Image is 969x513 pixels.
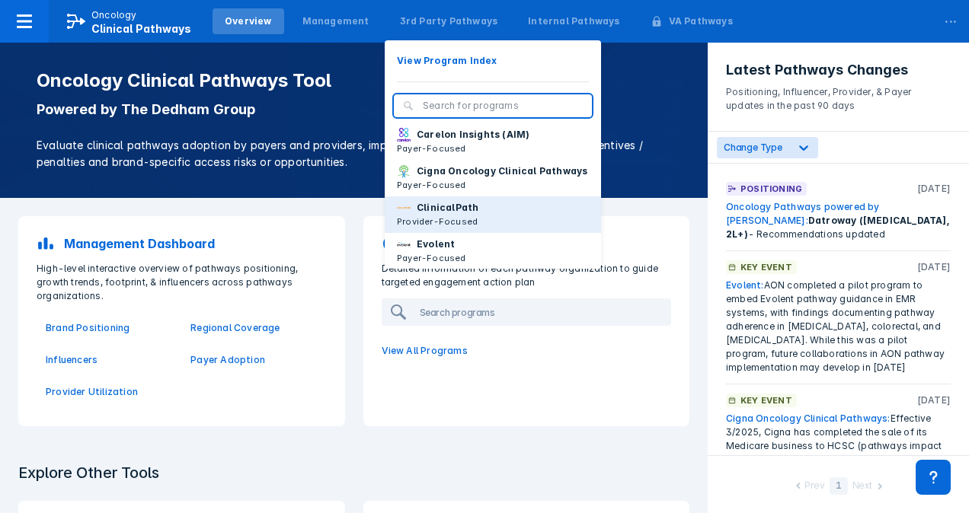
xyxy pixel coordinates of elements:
[37,137,671,170] p: Evaluate clinical pathways adoption by payers and providers, implementation sophistication, finan...
[190,321,317,335] a: Regional Coverage
[64,234,215,253] p: Management Dashboard
[397,54,497,68] p: View Program Index
[417,201,478,215] p: ClinicalPath
[726,412,951,467] div: Effective 3/2025, Cigna has completed the sale of its Medicare business to HCSC (pathways impact ...
[397,201,411,215] img: via-oncology.png
[397,215,478,228] p: Provider-Focused
[190,353,317,367] a: Payer Adoption
[373,262,681,289] p: Detailed information of each pathway organization to guide targeted engagement action plan
[726,413,891,424] a: Cigna Oncology Clinical Pathways:
[397,251,466,265] p: Payer-Focused
[37,70,671,91] h1: Oncology Clinical Pathways Tool
[46,321,172,335] a: Brand Positioning
[37,100,671,119] p: Powered by The Dedham Group
[385,196,601,233] button: ClinicalPathProvider-Focused
[27,262,336,303] p: High-level interactive overview of pathways positioning, growth trends, footprint, & influencers ...
[423,99,583,113] input: Search for programs
[726,279,951,374] div: AON completed a pilot program to embed Evolent pathway guidance in EMR systems, with findings doc...
[740,182,802,196] p: Positioning
[400,14,498,28] div: 3rd Party Pathways
[916,460,951,495] div: Contact Support
[46,385,172,399] a: Provider Utilization
[935,2,966,34] div: ...
[740,260,792,274] p: Key Event
[669,14,733,28] div: VA Pathways
[917,394,951,407] p: [DATE]
[414,300,670,324] input: Search programs
[726,61,951,79] h3: Latest Pathways Changes
[397,178,587,192] p: Payer-Focused
[225,14,272,28] div: Overview
[373,225,681,262] a: 3rd Party Pathways Programs
[397,128,411,142] img: carelon-insights.png
[830,477,848,495] div: 1
[528,14,619,28] div: Internal Pathways
[917,182,951,196] p: [DATE]
[385,160,601,196] button: Cigna Oncology Clinical PathwaysPayer-Focused
[397,164,411,178] img: cigna-oncology-clinical-pathways.png
[388,8,510,34] a: 3rd Party Pathways
[397,142,529,155] p: Payer-Focused
[9,454,168,492] h3: Explore Other Tools
[726,79,951,113] p: Positioning, Influencer, Provider, & Payer updates in the past 90 days
[385,123,601,160] button: Carelon Insights (AIM)Payer-Focused
[91,8,137,22] p: Oncology
[417,237,455,251] p: Evolent
[46,353,172,367] a: Influencers
[726,279,764,291] a: Evolent:
[804,479,824,495] div: Prev
[213,8,284,34] a: Overview
[724,142,782,153] span: Change Type
[740,394,792,407] p: Key Event
[385,233,601,269] button: EvolentPayer-Focused
[917,260,951,274] p: [DATE]
[302,14,369,28] div: Management
[726,200,951,241] div: - Recommendations updated
[726,201,880,226] a: Oncology Pathways powered by [PERSON_NAME]:
[417,128,529,142] p: Carelon Insights (AIM)
[91,22,191,35] span: Clinical Pathways
[726,215,949,240] span: Datroway ([MEDICAL_DATA], 2L+)
[373,335,681,367] a: View All Programs
[385,49,601,72] button: View Program Index
[417,164,587,178] p: Cigna Oncology Clinical Pathways
[397,237,411,251] img: new-century-health.png
[27,225,336,262] a: Management Dashboard
[516,8,632,34] a: Internal Pathways
[852,479,872,495] div: Next
[290,8,382,34] a: Management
